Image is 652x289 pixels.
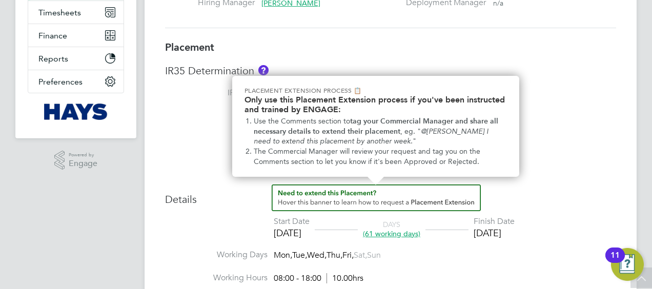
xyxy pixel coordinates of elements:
[254,147,507,167] li: The Commercial Manager will review your request and tag you on the Comments section to let you kn...
[165,41,214,53] b: Placement
[254,117,500,136] strong: tag your Commercial Manager and share all necessary details to extend their placement
[165,64,616,77] h3: IR35 Determination
[69,151,97,159] span: Powered by
[413,137,416,146] span: "
[274,250,292,260] span: Mon,
[363,229,420,238] span: (61 working days)
[165,120,268,131] label: IR35 Risk
[611,248,644,281] button: Open Resource Center, 11 new notifications
[38,54,68,64] span: Reports
[342,250,354,260] span: Fri,
[292,250,307,260] span: Tue,
[69,159,97,168] span: Engage
[254,127,491,146] em: @[PERSON_NAME] I need to extend this placement by another week.
[610,255,620,269] div: 11
[44,104,108,120] img: hays-logo-retina.png
[474,216,515,227] div: Finish Date
[274,216,310,227] div: Start Date
[474,227,515,239] div: [DATE]
[38,77,83,87] span: Preferences
[165,273,268,283] label: Working Hours
[38,8,81,17] span: Timesheets
[232,76,519,177] div: Need to extend this Placement? Hover this banner.
[327,273,363,283] span: 10.00hrs
[244,95,507,114] h2: Only use this Placement Extension process if you've been instructed and trained by ENGAGE:
[38,31,67,40] span: Finance
[327,250,342,260] span: Thu,
[274,227,310,239] div: [DATE]
[400,127,421,136] span: , eg. "
[272,184,481,211] button: How to extend a Placement?
[165,88,268,98] label: IR35 Status
[307,250,327,260] span: Wed,
[367,250,381,260] span: Sun
[165,250,268,260] label: Working Days
[274,273,363,284] div: 08:00 - 18:00
[358,220,425,238] div: DAYS
[258,65,269,75] button: About IR35
[28,104,124,120] a: Go to home page
[354,250,367,260] span: Sat,
[244,86,507,95] p: Placement Extension Process 📋
[254,117,350,126] span: Use the Comments section to
[165,184,616,206] h3: Details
